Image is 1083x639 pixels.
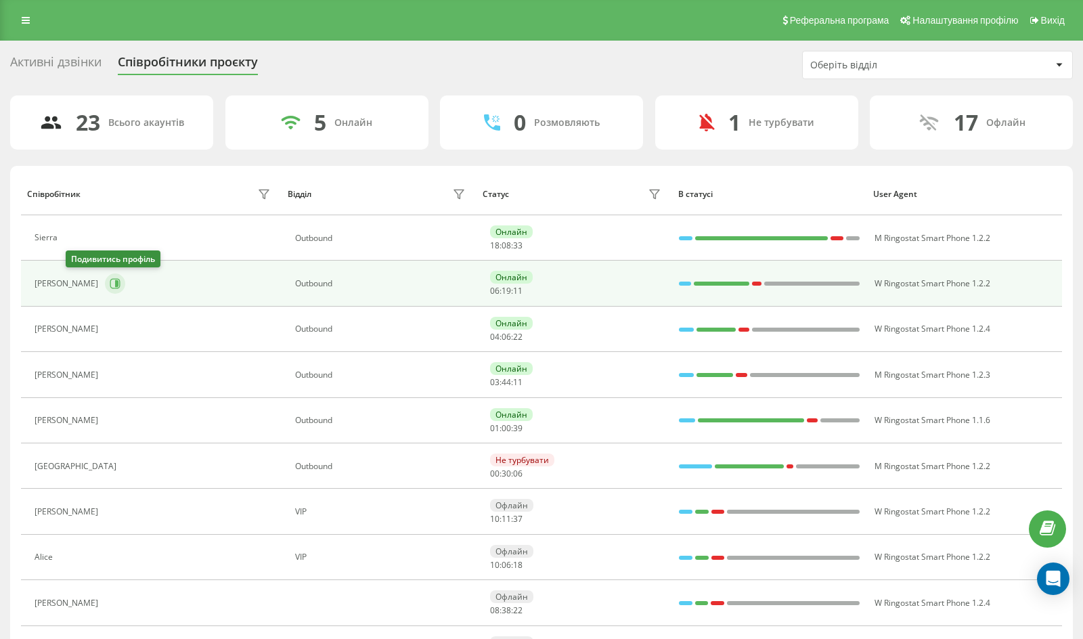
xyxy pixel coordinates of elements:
div: [PERSON_NAME] [35,279,102,288]
div: : : [490,424,523,433]
span: 37 [513,513,523,525]
span: 10 [490,513,500,525]
span: W Ringostat Smart Phone 1.1.6 [875,414,990,426]
span: 39 [513,422,523,434]
span: W Ringostat Smart Phone 1.2.2 [875,506,990,517]
div: Оutbound [295,324,469,334]
div: : : [490,560,523,570]
div: : : [490,514,523,524]
div: : : [490,286,523,296]
div: Онлайн [490,225,533,238]
div: Співробітники проєкту [118,55,258,76]
span: 18 [513,559,523,571]
span: W Ringostat Smart Phone 1.2.4 [875,597,990,609]
div: : : [490,606,523,615]
span: W Ringostat Smart Phone 1.2.2 [875,278,990,289]
span: 08 [502,240,511,251]
span: W Ringostat Smart Phone 1.2.4 [875,323,990,334]
div: В статусі [678,190,861,199]
div: Всього акаунтів [108,117,184,129]
span: 06 [502,331,511,343]
div: : : [490,378,523,387]
span: 22 [513,331,523,343]
div: [PERSON_NAME] [35,507,102,516]
span: 30 [502,468,511,479]
span: 03 [490,376,500,388]
div: Alice [35,552,56,562]
span: 38 [502,604,511,616]
div: Офлайн [986,117,1025,129]
div: Оutbound [295,416,469,425]
div: [PERSON_NAME] [35,598,102,608]
div: Не турбувати [490,454,554,466]
span: 00 [502,422,511,434]
span: 06 [490,285,500,296]
span: 22 [513,604,523,616]
div: : : [490,469,523,479]
div: 1 [728,110,741,135]
span: M Ringostat Smart Phone 1.2.2 [875,232,990,244]
div: Офлайн [490,499,533,512]
div: 17 [954,110,978,135]
span: 01 [490,422,500,434]
span: W Ringostat Smart Phone 1.2.2 [875,551,990,563]
div: [PERSON_NAME] [35,324,102,334]
div: 0 [514,110,526,135]
div: Онлайн [490,317,533,330]
span: 11 [513,285,523,296]
div: User Agent [873,190,1056,199]
span: Налаштування профілю [912,15,1018,26]
div: Онлайн [490,408,533,421]
span: 06 [513,468,523,479]
div: Open Intercom Messenger [1037,563,1069,595]
span: Вихід [1041,15,1065,26]
div: Статус [483,190,509,199]
div: [GEOGRAPHIC_DATA] [35,462,120,471]
div: VIP [295,507,469,516]
span: M Ringostat Smart Phone 1.2.3 [875,369,990,380]
div: Офлайн [490,590,533,603]
div: Sierra [35,233,61,242]
div: Онлайн [490,362,533,375]
span: 04 [490,331,500,343]
span: M Ringostat Smart Phone 1.2.2 [875,460,990,472]
span: 06 [502,559,511,571]
span: 00 [490,468,500,479]
div: Офлайн [490,545,533,558]
span: 33 [513,240,523,251]
div: Оutbound [295,462,469,471]
div: Відділ [288,190,311,199]
span: 44 [502,376,511,388]
span: 10 [490,559,500,571]
div: [PERSON_NAME] [35,370,102,380]
span: 08 [490,604,500,616]
div: 5 [314,110,326,135]
span: 18 [490,240,500,251]
span: 11 [513,376,523,388]
div: Онлайн [334,117,372,129]
div: Оберіть відділ [810,60,972,71]
div: Розмовляють [534,117,600,129]
span: 19 [502,285,511,296]
div: VIP [295,552,469,562]
div: : : [490,332,523,342]
div: 23 [76,110,100,135]
div: Онлайн [490,271,533,284]
div: Оutbound [295,370,469,380]
div: Не турбувати [749,117,814,129]
div: [PERSON_NAME] [35,416,102,425]
div: : : [490,241,523,250]
span: Реферальна програма [790,15,889,26]
div: Активні дзвінки [10,55,102,76]
span: 11 [502,513,511,525]
div: Співробітник [27,190,81,199]
div: Оutbound [295,234,469,243]
div: Оutbound [295,279,469,288]
div: Подивитись профіль [66,250,160,267]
